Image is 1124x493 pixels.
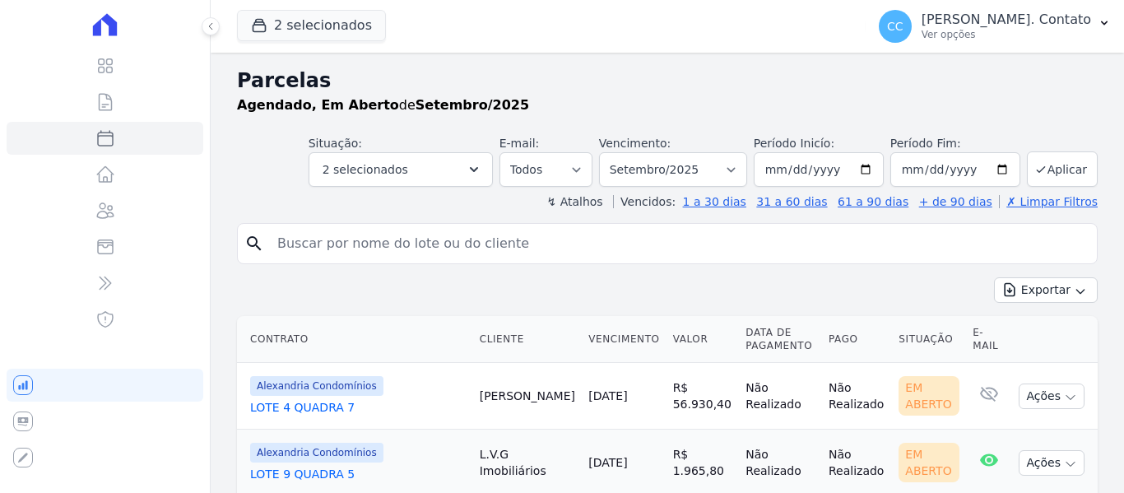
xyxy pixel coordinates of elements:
th: Valor [667,316,740,363]
div: Em Aberto [899,376,959,416]
a: 1 a 30 dias [683,195,746,208]
div: Em Aberto [899,443,959,482]
a: 31 a 60 dias [756,195,827,208]
button: Exportar [994,277,1098,303]
td: Não Realizado [739,363,822,430]
th: E-mail [966,316,1012,363]
a: [DATE] [588,389,627,402]
label: ↯ Atalhos [546,195,602,208]
a: LOTE 4 QUADRA 7 [250,399,467,416]
h2: Parcelas [237,66,1098,95]
span: Alexandria Condomínios [250,376,383,396]
i: search [244,234,264,253]
strong: Setembro/2025 [416,97,529,113]
a: + de 90 dias [919,195,992,208]
button: CC [PERSON_NAME]. Contato Ver opções [866,3,1124,49]
th: Pago [822,316,892,363]
th: Contrato [237,316,473,363]
p: de [237,95,529,115]
th: Situação [892,316,966,363]
th: Vencimento [582,316,666,363]
td: [PERSON_NAME] [473,363,583,430]
label: Período Fim: [890,135,1020,152]
th: Data de Pagamento [739,316,822,363]
th: Cliente [473,316,583,363]
button: 2 selecionados [237,10,386,41]
label: Situação: [309,137,362,150]
label: Vencimento: [599,137,671,150]
span: Alexandria Condomínios [250,443,383,463]
label: Período Inicío: [754,137,834,150]
td: R$ 56.930,40 [667,363,740,430]
p: Ver opções [922,28,1091,41]
a: 61 a 90 dias [838,195,908,208]
button: Ações [1019,384,1085,409]
a: [DATE] [588,456,627,469]
td: Não Realizado [822,363,892,430]
a: LOTE 9 QUADRA 5 [250,466,467,482]
span: CC [887,21,903,32]
button: 2 selecionados [309,152,493,187]
span: 2 selecionados [323,160,408,179]
button: Aplicar [1027,151,1098,187]
a: ✗ Limpar Filtros [999,195,1098,208]
button: Ações [1019,450,1085,476]
strong: Agendado, Em Aberto [237,97,399,113]
label: Vencidos: [613,195,676,208]
p: [PERSON_NAME]. Contato [922,12,1091,28]
input: Buscar por nome do lote ou do cliente [267,227,1090,260]
label: E-mail: [499,137,540,150]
